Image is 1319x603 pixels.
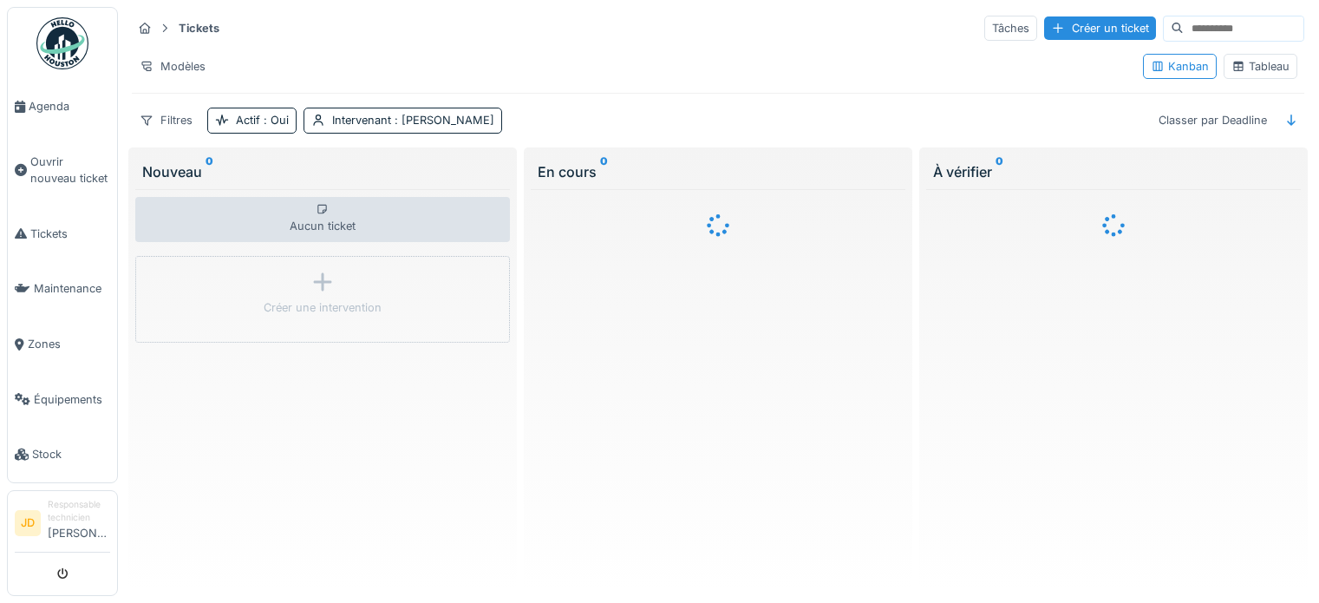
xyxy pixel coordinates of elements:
a: Ouvrir nouveau ticket [8,134,117,206]
div: Classer par Deadline [1151,108,1275,133]
span: Équipements [34,391,110,408]
div: Modèles [132,54,213,79]
a: Équipements [8,372,117,428]
div: Intervenant [332,112,494,128]
div: Responsable technicien [48,498,110,525]
span: Zones [28,336,110,352]
div: Créer un ticket [1044,16,1156,40]
div: Actif [236,112,289,128]
span: Ouvrir nouveau ticket [30,154,110,187]
a: Agenda [8,79,117,134]
span: Agenda [29,98,110,115]
div: Nouveau [142,161,503,182]
div: Aucun ticket [135,197,510,242]
a: JD Responsable technicien[PERSON_NAME] [15,498,110,553]
div: Créer une intervention [264,299,382,316]
img: Badge_color-CXgf-gQk.svg [36,17,88,69]
span: Tickets [30,226,110,242]
li: JD [15,510,41,536]
div: Kanban [1151,58,1209,75]
a: Tickets [8,206,117,262]
sup: 0 [996,161,1003,182]
div: Tâches [984,16,1037,41]
a: Zones [8,317,117,372]
sup: 0 [206,161,213,182]
div: Filtres [132,108,200,133]
div: En cours [538,161,898,182]
span: : [PERSON_NAME] [391,114,494,127]
span: : Oui [260,114,289,127]
li: [PERSON_NAME] [48,498,110,548]
span: Stock [32,446,110,462]
div: À vérifier [933,161,1294,182]
div: Tableau [1231,58,1290,75]
a: Stock [8,427,117,482]
sup: 0 [600,161,608,182]
strong: Tickets [172,20,226,36]
span: Maintenance [34,280,110,297]
a: Maintenance [8,261,117,317]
